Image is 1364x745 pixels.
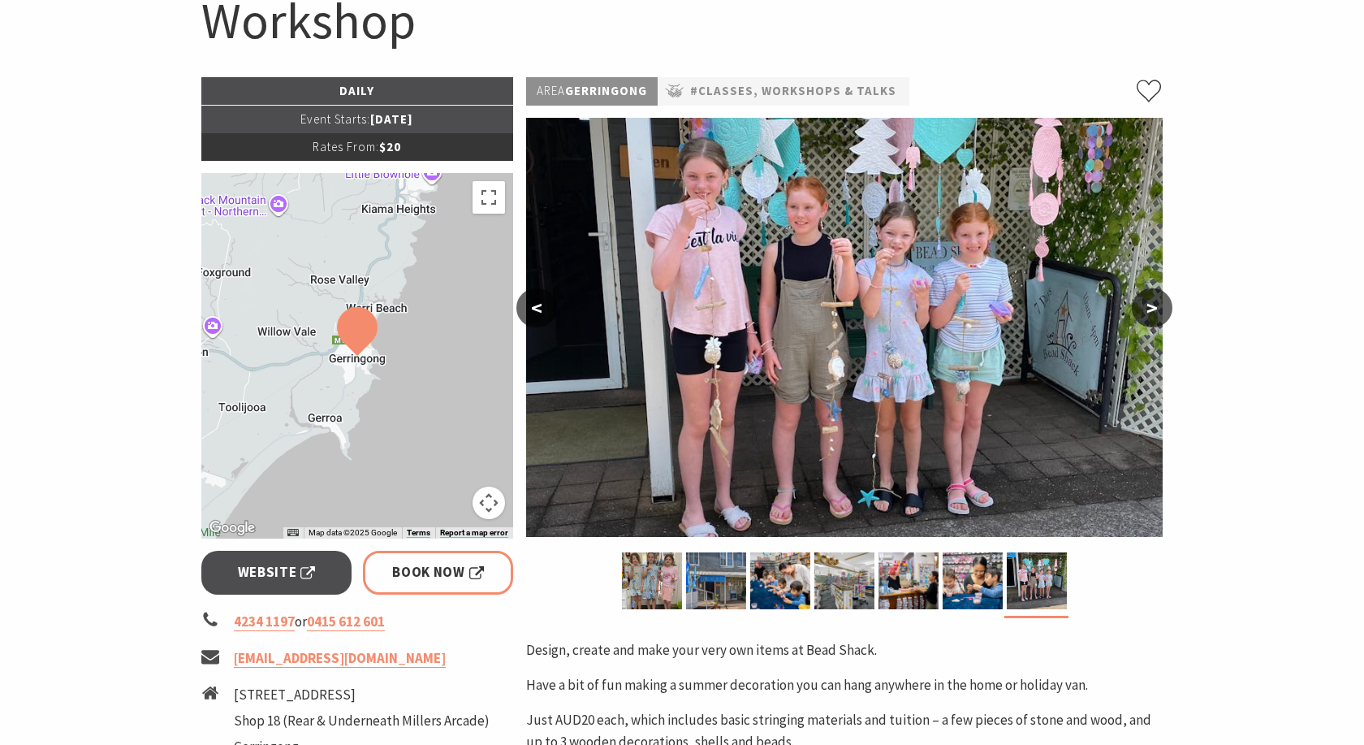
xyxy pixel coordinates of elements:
span: Book Now [392,561,484,583]
a: Terms (opens in new tab) [407,528,430,538]
a: Report a map error [440,528,508,538]
li: [STREET_ADDRESS] [234,684,490,706]
a: [EMAIL_ADDRESS][DOMAIN_NAME] [234,649,446,668]
button: > [1132,288,1172,327]
p: Daily [201,77,513,105]
span: Rates From: [313,139,379,154]
img: Smiles all round after making this workshop project [1007,552,1067,609]
a: Website [201,551,352,594]
img: Google [205,518,259,539]
span: Website [238,561,316,583]
p: $20 [201,133,513,161]
button: Toggle fullscreen view [473,181,505,214]
img: Buy kits and beading packs to take home for kids and adults holiday activity [878,552,939,609]
button: Map camera controls [473,487,505,519]
li: Shop 18 (Rear & Underneath Millers Arcade) [234,710,490,732]
a: Book Now [363,551,513,594]
p: Gerringong [526,77,658,106]
img: Smiles all round after making this workshop project [526,118,1163,537]
a: 4234 1197 [234,613,295,631]
button: Keyboard shortcuts [287,527,299,539]
img: Smiling happy children after their workshop class [622,552,682,609]
p: Have a bit of fun making a summer decoration you can hang anywhere in the home or holiday van. [526,674,1163,696]
img: find us at the back of the arcade in Gerringong [686,552,746,609]
img: groups family kids adults can all bead at our workshops [750,552,810,609]
span: Map data ©2025 Google [309,528,397,537]
li: or [201,611,513,633]
img: shop craft workshops and lessons available holiday things to do [814,552,874,609]
img: Drop the kids in for an hour to yourself holiday activity fun for all [943,552,1003,609]
p: Design, create and make your very own items at Bead Shack. [526,639,1163,661]
span: Area [537,83,565,98]
p: [DATE] [201,106,513,133]
a: Open this area in Google Maps (opens a new window) [205,518,259,539]
span: Event Starts: [300,111,370,127]
a: 0415 612 601 [307,613,385,631]
a: #Classes, Workshops & Talks [690,81,896,102]
button: < [516,288,557,327]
